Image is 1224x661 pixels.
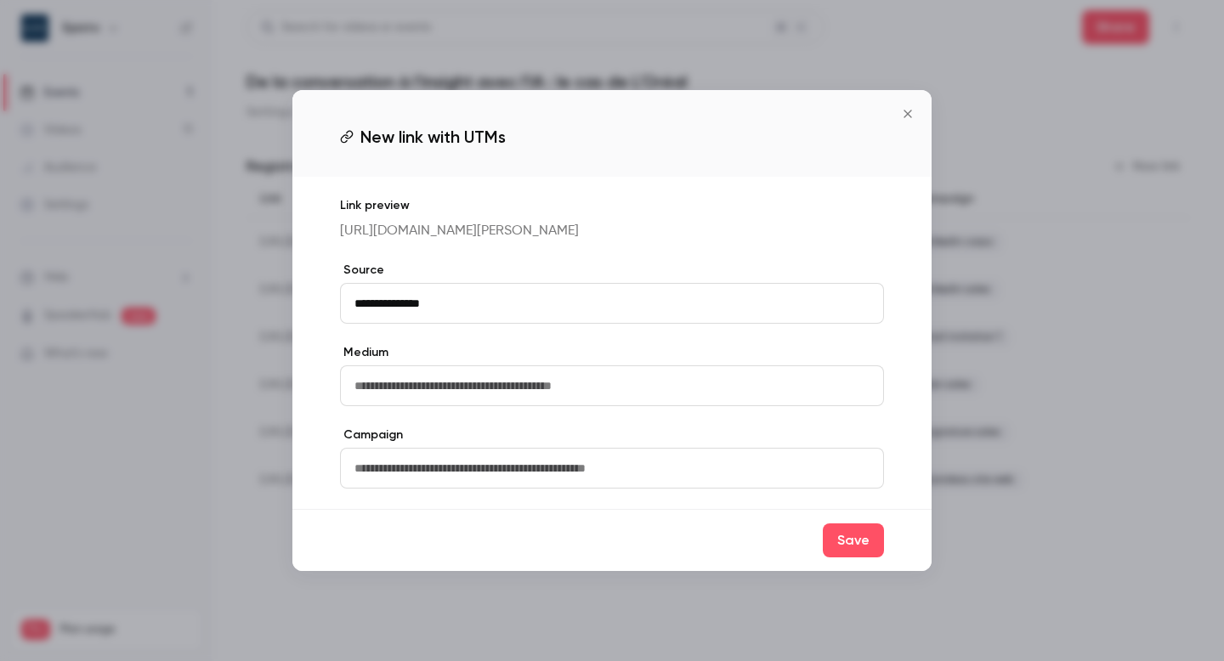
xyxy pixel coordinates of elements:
[340,262,884,279] label: Source
[340,344,884,361] label: Medium
[823,523,884,557] button: Save
[360,124,506,150] span: New link with UTMs
[340,197,884,214] p: Link preview
[340,221,884,241] p: [URL][DOMAIN_NAME][PERSON_NAME]
[891,97,925,131] button: Close
[340,427,884,443] label: Campaign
